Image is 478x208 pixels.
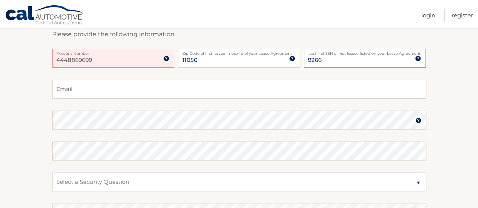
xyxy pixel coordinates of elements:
[304,49,426,55] label: Last 4 of SSN of first lessee listed on your Lease Agreement
[52,29,426,40] p: Please provide the following information.
[452,9,473,22] a: Register
[178,49,300,55] label: Zip Code of first lessee in box 1b of your Lease Agreement
[304,49,426,68] input: SSN or EIN (last 4 digits only)
[421,9,435,22] a: Login
[289,55,295,62] img: tooltip.svg
[52,49,174,55] label: Account Number
[5,5,84,27] a: Cal Automotive
[415,55,421,62] img: tooltip.svg
[163,55,169,62] img: tooltip.svg
[52,49,174,68] input: Account Number
[178,49,300,68] input: Zip Code
[52,80,426,99] input: Email
[415,117,421,123] img: tooltip.svg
